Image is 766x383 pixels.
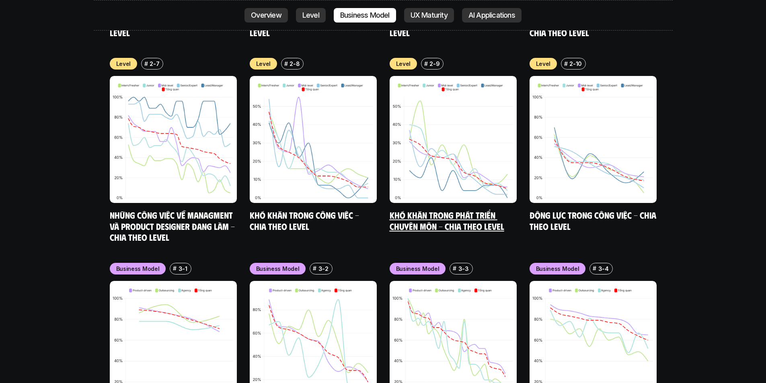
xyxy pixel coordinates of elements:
[302,11,319,19] p: Level
[598,264,609,273] p: 3-4
[110,5,235,38] a: Product Designer làm gì trong giai đoạn Discovery - Chia theo Level
[334,8,396,23] a: Business Model
[296,8,326,23] a: Level
[424,61,428,67] h6: #
[390,5,513,38] a: Product Designer làm gì trong giai đoạn Solution - Chia theo Level
[256,264,300,273] p: Business Model
[110,209,237,242] a: Những công việc về Managment và Product Designer đang làm - Chia theo Level
[530,5,653,38] a: Product Designer làm gì trong giai đoạn Testing & Implement - Chia theo Level
[173,265,177,271] h6: #
[429,59,439,68] p: 2-9
[284,61,288,67] h6: #
[150,59,159,68] p: 2-7
[530,209,658,231] a: Động lực trong công việc - Chia theo Level
[536,59,551,68] p: Level
[569,59,582,68] p: 2-10
[250,5,373,38] a: Product Designer làm gì trong giai đoạn Define - Chia theo Level
[340,11,390,19] p: Business Model
[256,59,271,68] p: Level
[564,61,568,67] h6: #
[116,264,160,273] p: Business Model
[244,8,288,23] a: Overview
[453,265,456,271] h6: #
[458,264,469,273] p: 3-3
[390,209,504,231] a: Khó khăn trong phát triển chuyên môn - Chia theo level
[404,8,454,23] a: UX Maturity
[290,59,300,68] p: 2-8
[536,264,579,273] p: Business Model
[251,11,281,19] p: Overview
[250,209,361,231] a: Khó khăn trong công việc - Chia theo Level
[462,8,522,23] a: AI Applications
[144,61,148,67] h6: #
[396,59,411,68] p: Level
[468,11,515,19] p: AI Applications
[116,59,131,68] p: Level
[179,264,187,273] p: 3-1
[593,265,596,271] h6: #
[396,264,439,273] p: Business Model
[313,265,316,271] h6: #
[411,11,448,19] p: UX Maturity
[318,264,329,273] p: 3-2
